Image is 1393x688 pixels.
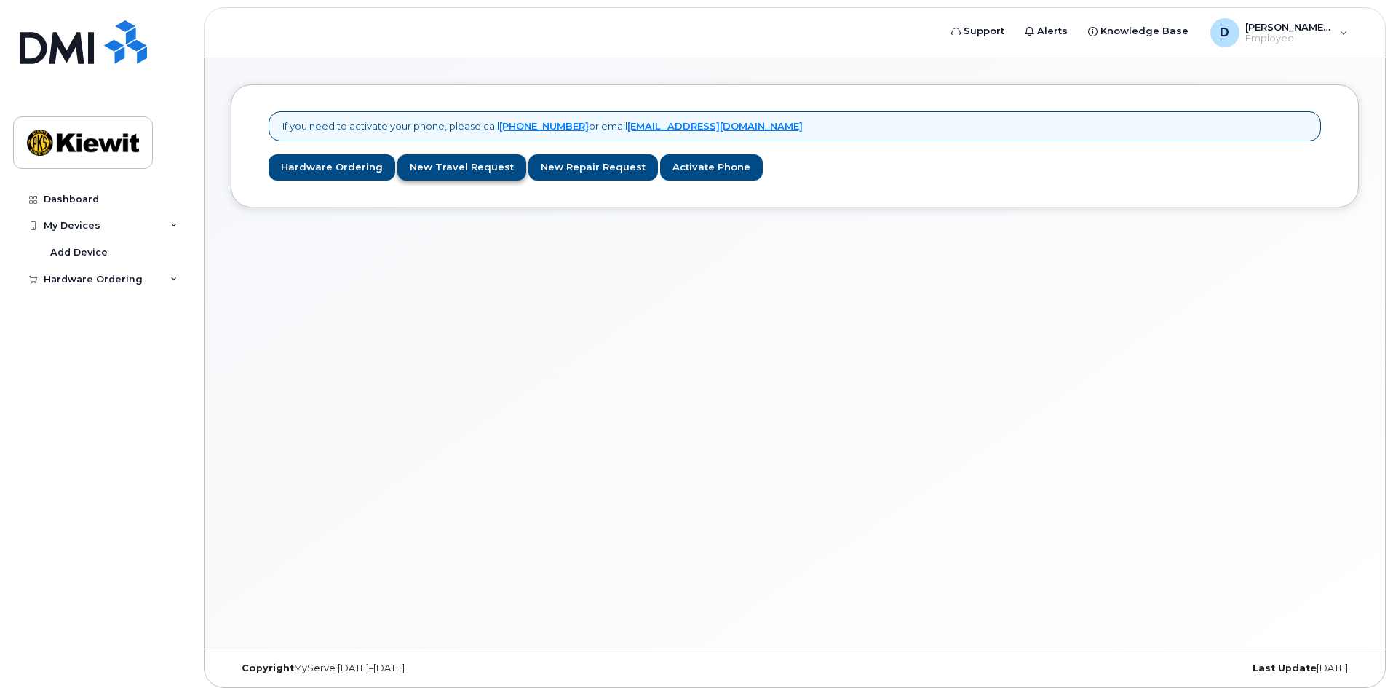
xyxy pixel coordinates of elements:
a: Activate Phone [660,154,763,181]
a: [PHONE_NUMBER] [499,120,589,132]
strong: Last Update [1253,663,1317,673]
a: Hardware Ordering [269,154,395,181]
div: [DATE] [983,663,1359,674]
div: MyServe [DATE]–[DATE] [231,663,607,674]
iframe: Messenger Launcher [1330,625,1382,677]
a: New Repair Request [528,154,658,181]
a: New Travel Request [397,154,526,181]
a: [EMAIL_ADDRESS][DOMAIN_NAME] [627,120,803,132]
strong: Copyright [242,663,294,673]
p: If you need to activate your phone, please call or email [282,119,803,133]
